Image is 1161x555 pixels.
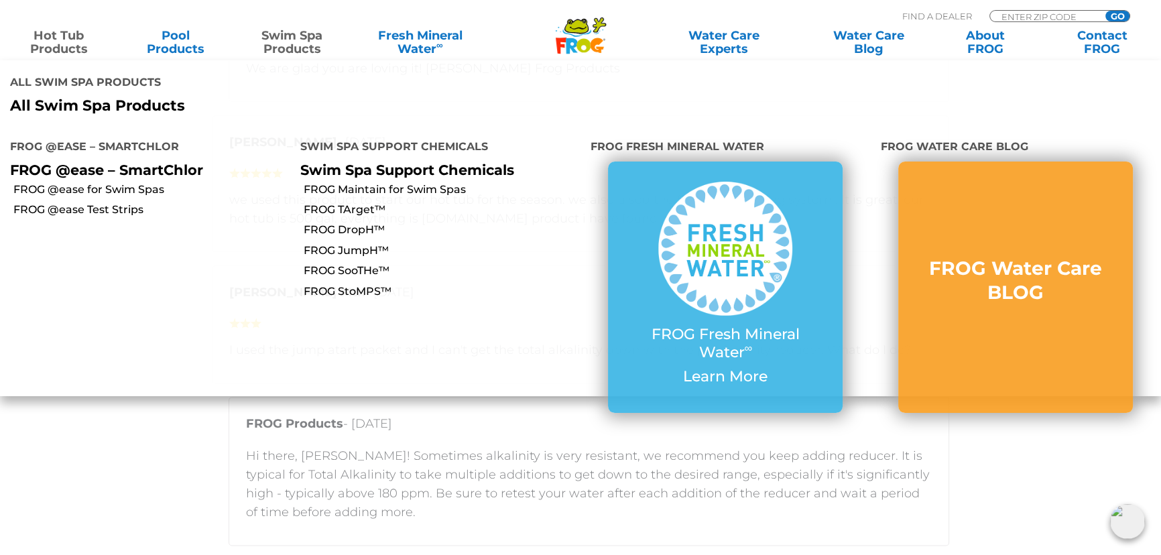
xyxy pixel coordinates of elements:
[10,97,570,115] a: All Swim Spa Products
[1000,11,1091,22] input: Zip Code Form
[304,223,580,237] a: FROG DropH™
[304,263,580,278] a: FROG SooTHe™
[1057,29,1148,56] a: ContactFROG
[1105,11,1129,21] input: GO
[824,29,914,56] a: Water CareBlog
[304,182,580,197] a: FROG Maintain for Swim Spas
[246,416,343,431] strong: FROG Products
[304,284,580,299] a: FROG StoMPS™
[300,162,514,178] a: Swim Spa Support Chemicals
[10,70,570,97] h4: All Swim Spa Products
[246,414,932,440] p: - [DATE]
[744,341,752,355] sup: ∞
[1110,504,1145,539] img: openIcon
[304,202,580,217] a: FROG TArget™
[635,326,816,361] p: FROG Fresh Mineral Water
[925,256,1106,305] h3: FROG Water Care BLOG
[10,162,280,178] p: FROG @ease – SmartChlor
[925,256,1106,318] a: FROG Water Care BLOG
[13,29,104,56] a: Hot TubProducts
[10,135,280,162] h4: FROG @ease – SmartChlor
[246,446,932,521] p: Hi there, [PERSON_NAME]! Sometimes alkalinity is very resistant, we recommend you keep adding red...
[635,182,816,392] a: FROG Fresh Mineral Water∞ Learn More
[363,29,477,56] a: Fresh MineralWater∞
[436,40,443,50] sup: ∞
[940,29,1031,56] a: AboutFROG
[300,135,570,162] h4: Swim Spa Support Chemicals
[591,135,861,162] h4: FROG Fresh Mineral Water
[902,10,972,22] p: Find A Dealer
[650,29,798,56] a: Water CareExperts
[13,202,290,217] a: FROG @ease Test Strips
[635,368,816,385] p: Learn More
[304,243,580,258] a: FROG JumpH™
[881,135,1151,162] h4: FROG Water Care BLOG
[13,182,290,197] a: FROG @ease for Swim Spas
[130,29,221,56] a: PoolProducts
[247,29,337,56] a: Swim SpaProducts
